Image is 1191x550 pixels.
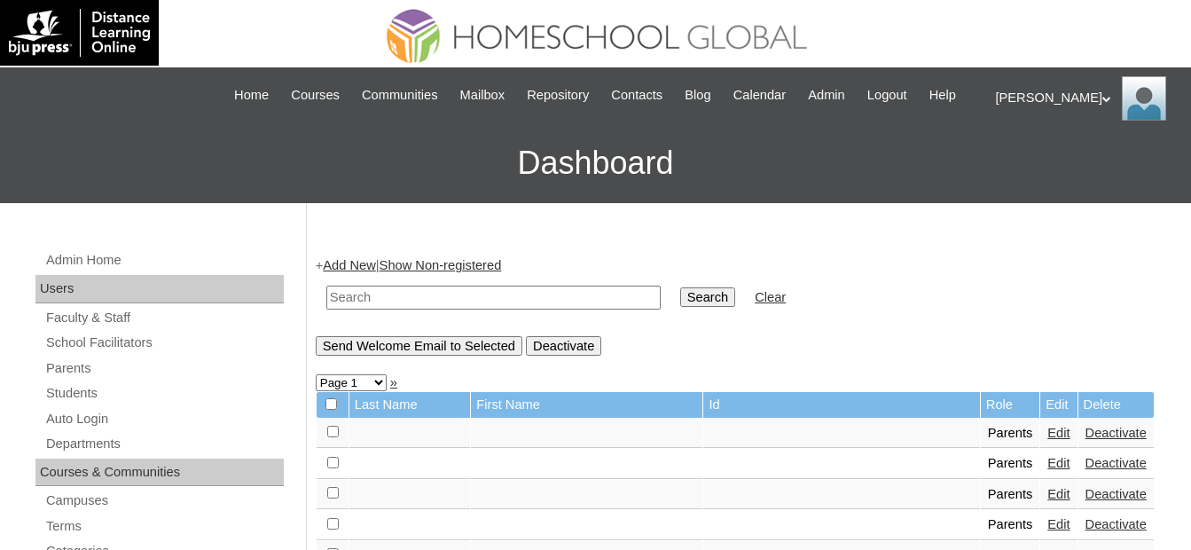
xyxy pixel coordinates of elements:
span: Mailbox [460,85,505,106]
img: logo-white.png [9,9,150,57]
a: Admin Home [44,249,284,271]
a: Students [44,382,284,405]
h3: Dashboard [9,123,1182,203]
a: Campuses [44,490,284,512]
input: Search [326,286,661,310]
a: Terms [44,515,284,538]
span: Blog [685,85,710,106]
input: Deactivate [526,336,601,356]
span: Home [234,85,269,106]
a: Logout [858,85,916,106]
a: » [390,375,397,389]
span: Admin [808,85,845,106]
td: Role [981,392,1040,418]
img: Ariane Ebuen [1122,76,1166,121]
input: Search [680,287,735,307]
span: Contacts [611,85,662,106]
a: Repository [518,85,598,106]
a: Admin [799,85,854,106]
div: + | [316,256,1173,355]
a: Contacts [602,85,671,106]
a: Communities [353,85,447,106]
a: Deactivate [1085,517,1147,531]
a: Help [921,85,965,106]
a: Deactivate [1085,456,1147,470]
a: Departments [44,433,284,455]
a: Clear [755,290,786,304]
td: Parents [981,510,1040,540]
a: Calendar [725,85,795,106]
td: Id [703,392,979,418]
a: Deactivate [1085,487,1147,501]
a: Show Non-registered [380,258,502,272]
a: Mailbox [451,85,514,106]
div: Courses & Communities [35,459,284,487]
a: Edit [1047,487,1070,501]
span: Communities [362,85,438,106]
a: Parents [44,357,284,380]
td: Last Name [349,392,471,418]
td: First Name [471,392,702,418]
td: Parents [981,419,1040,449]
span: Calendar [733,85,786,106]
span: Logout [867,85,907,106]
a: Faculty & Staff [44,307,284,329]
td: Delete [1078,392,1154,418]
td: Parents [981,480,1040,510]
td: Edit [1040,392,1077,418]
a: Blog [676,85,719,106]
td: Parents [981,449,1040,479]
a: School Facilitators [44,332,284,354]
input: Send Welcome Email to Selected [316,336,522,356]
a: Courses [282,85,349,106]
div: [PERSON_NAME] [996,76,1174,121]
a: Auto Login [44,408,284,430]
span: Repository [527,85,589,106]
a: Edit [1047,456,1070,470]
span: Help [929,85,956,106]
a: Add New [323,258,375,272]
span: Courses [291,85,340,106]
a: Edit [1047,426,1070,440]
a: Home [225,85,278,106]
a: Edit [1047,517,1070,531]
a: Deactivate [1085,426,1147,440]
div: Users [35,275,284,303]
